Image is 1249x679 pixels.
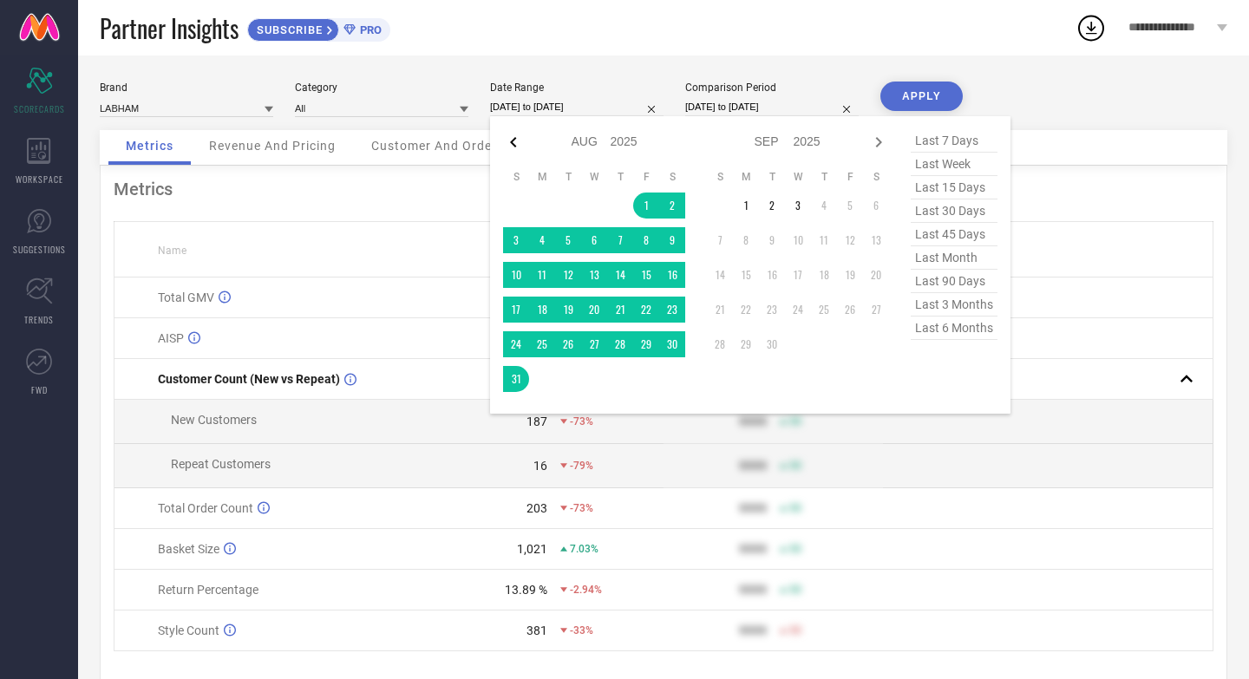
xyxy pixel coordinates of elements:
td: Mon Sep 08 2025 [733,227,759,253]
th: Friday [837,170,863,184]
span: Customer And Orders [371,139,504,153]
td: Fri Sep 19 2025 [837,262,863,288]
div: Open download list [1076,12,1107,43]
th: Friday [633,170,659,184]
td: Mon Aug 04 2025 [529,227,555,253]
span: Basket Size [158,542,219,556]
td: Tue Sep 16 2025 [759,262,785,288]
th: Wednesday [581,170,607,184]
td: Thu Sep 18 2025 [811,262,837,288]
span: WORKSPACE [16,173,63,186]
span: TRENDS [24,313,54,326]
div: 187 [526,415,547,428]
div: Next month [868,132,889,153]
span: Partner Insights [100,10,239,46]
td: Thu Aug 28 2025 [607,331,633,357]
td: Tue Aug 26 2025 [555,331,581,357]
button: APPLY [880,82,963,111]
td: Mon Sep 29 2025 [733,331,759,357]
span: 50 [789,584,801,596]
td: Sun Aug 17 2025 [503,297,529,323]
td: Wed Aug 06 2025 [581,227,607,253]
td: Wed Aug 20 2025 [581,297,607,323]
td: Sun Sep 14 2025 [707,262,733,288]
th: Monday [529,170,555,184]
div: Date Range [490,82,664,94]
span: SUGGESTIONS [13,243,66,256]
span: last 30 days [911,199,997,223]
span: Name [158,245,186,257]
span: last 45 days [911,223,997,246]
td: Tue Sep 09 2025 [759,227,785,253]
th: Thursday [811,170,837,184]
span: SUBSCRIBE [248,23,327,36]
span: -79% [570,460,593,472]
td: Mon Sep 15 2025 [733,262,759,288]
span: 50 [789,543,801,555]
span: 50 [789,415,801,428]
td: Sun Sep 07 2025 [707,227,733,253]
td: Thu Aug 21 2025 [607,297,633,323]
th: Saturday [863,170,889,184]
span: 50 [789,460,801,472]
td: Wed Sep 24 2025 [785,297,811,323]
td: Sat Sep 06 2025 [863,193,889,219]
span: 50 [789,624,801,637]
td: Fri Aug 08 2025 [633,227,659,253]
div: 9999 [739,459,767,473]
td: Tue Sep 30 2025 [759,331,785,357]
td: Wed Sep 10 2025 [785,227,811,253]
td: Mon Aug 25 2025 [529,331,555,357]
div: 9999 [739,542,767,556]
span: last 3 months [911,293,997,317]
td: Wed Aug 13 2025 [581,262,607,288]
td: Sun Aug 31 2025 [503,366,529,392]
span: Total Order Count [158,501,253,515]
div: Brand [100,82,273,94]
div: 9999 [739,501,767,515]
td: Fri Aug 22 2025 [633,297,659,323]
span: Style Count [158,624,219,637]
span: -73% [570,415,593,428]
td: Fri Aug 29 2025 [633,331,659,357]
span: last 15 days [911,176,997,199]
span: last month [911,246,997,270]
td: Tue Aug 19 2025 [555,297,581,323]
td: Sun Aug 24 2025 [503,331,529,357]
input: Select comparison period [685,98,859,116]
div: 203 [526,501,547,515]
th: Sunday [503,170,529,184]
td: Sun Sep 28 2025 [707,331,733,357]
td: Sat Aug 16 2025 [659,262,685,288]
div: Previous month [503,132,524,153]
th: Thursday [607,170,633,184]
div: 9999 [739,624,767,637]
span: last 90 days [911,270,997,293]
span: Revenue And Pricing [209,139,336,153]
td: Fri Aug 01 2025 [633,193,659,219]
div: 381 [526,624,547,637]
th: Sunday [707,170,733,184]
th: Tuesday [555,170,581,184]
td: Thu Sep 04 2025 [811,193,837,219]
td: Thu Aug 07 2025 [607,227,633,253]
td: Sun Aug 10 2025 [503,262,529,288]
input: Select date range [490,98,664,116]
div: Category [295,82,468,94]
div: 9999 [739,415,767,428]
span: last 6 months [911,317,997,340]
td: Fri Aug 15 2025 [633,262,659,288]
td: Sat Aug 30 2025 [659,331,685,357]
span: Customer Count (New vs Repeat) [158,372,340,386]
td: Fri Sep 12 2025 [837,227,863,253]
td: Wed Sep 03 2025 [785,193,811,219]
td: Thu Sep 11 2025 [811,227,837,253]
td: Sat Aug 23 2025 [659,297,685,323]
td: Tue Aug 12 2025 [555,262,581,288]
span: last week [911,153,997,176]
td: Tue Sep 02 2025 [759,193,785,219]
div: Comparison Period [685,82,859,94]
span: 7.03% [570,543,598,555]
th: Saturday [659,170,685,184]
span: Return Percentage [158,583,258,597]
